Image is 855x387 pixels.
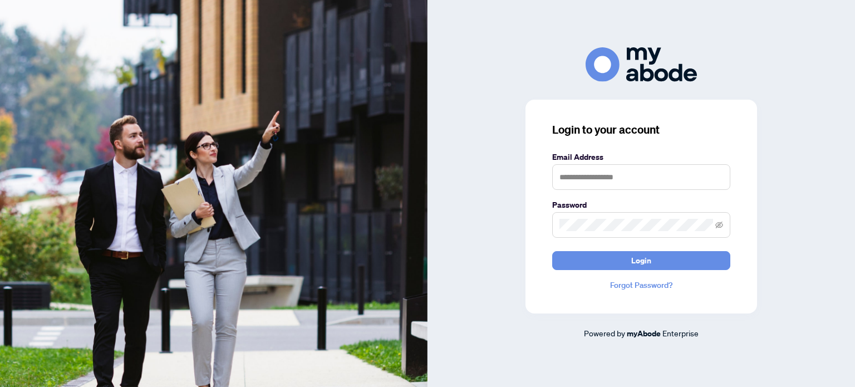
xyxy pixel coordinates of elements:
[715,221,723,229] span: eye-invisible
[552,279,730,291] a: Forgot Password?
[584,328,625,338] span: Powered by
[552,122,730,138] h3: Login to your account
[627,327,661,340] a: myAbode
[631,252,651,270] span: Login
[552,151,730,163] label: Email Address
[586,47,697,81] img: ma-logo
[662,328,699,338] span: Enterprise
[552,251,730,270] button: Login
[552,199,730,211] label: Password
